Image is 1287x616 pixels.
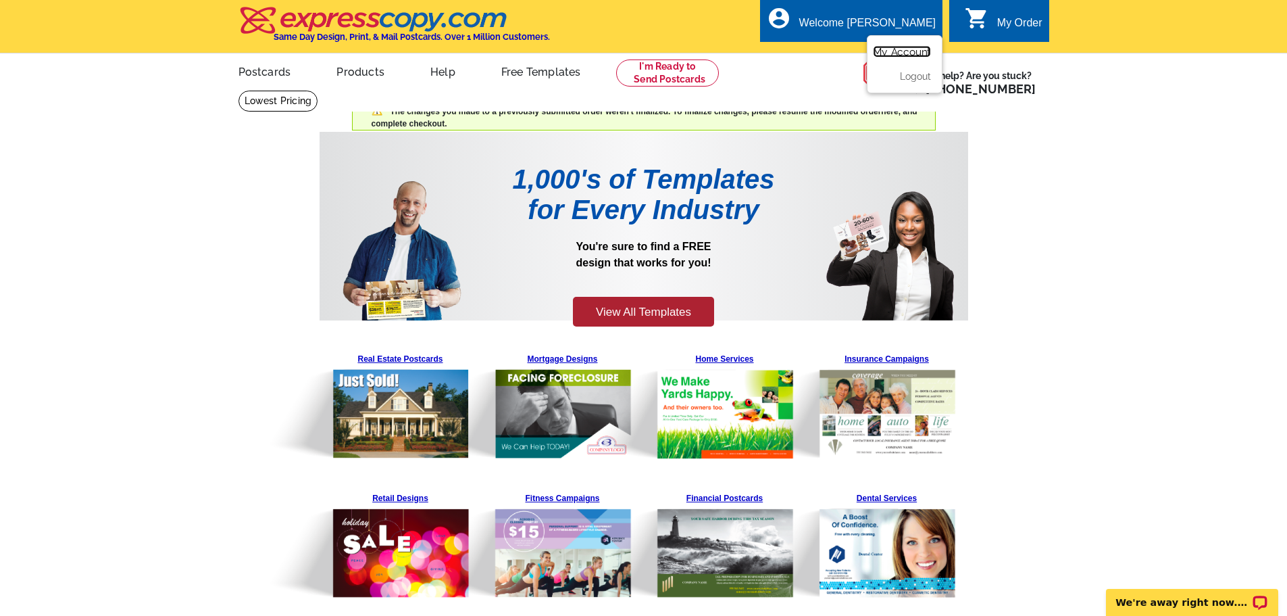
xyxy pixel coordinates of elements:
[654,348,796,459] a: Home Services
[751,348,957,459] img: Pre-Template-Landing%20Page_v1_Insurance.png
[965,15,1042,32] a: shopping_cart My Order
[826,164,954,321] img: Pre-Template-Landing%20Page_v1_Woman.png
[900,71,931,82] a: Logout
[799,17,936,36] div: Welcome [PERSON_NAME]
[330,348,472,459] a: Real Estate Postcards
[343,164,461,321] img: Pre-Template-Landing%20Page_v1_Man.png
[409,55,477,87] a: Help
[274,32,550,42] h4: Same Day Design, Print, & Mail Postcards. Over 1 Million Customers.
[881,107,898,116] a: here
[426,488,632,598] img: Pre-Template-Landing%20Page_v1_Fitness.png
[588,488,794,598] img: Pre-Template-Landing%20Page_v1_Financial.png
[264,488,470,598] img: Pre-Template-Landing%20Page_v1_Retail.png
[1097,573,1287,616] iframe: LiveChat chat widget
[767,6,791,30] i: account_circle
[873,46,931,58] a: My Account
[217,55,313,87] a: Postcards
[330,488,472,598] a: Retail Designs
[264,348,470,459] img: Pre-Template-Landing%20Page_v1_Real%20Estate.png
[482,239,806,295] p: You're sure to find a FREE design that works for you!
[751,488,957,599] img: Pre-Template-Landing%20Page_v1_Dental.png
[926,82,1036,96] a: [PHONE_NUMBER]
[492,488,634,598] a: Fitness Campaigns
[863,53,903,93] img: help
[654,488,796,598] a: Financial Postcards
[480,55,603,87] a: Free Templates
[903,69,1042,96] span: Need help? Are you stuck?
[315,55,406,87] a: Products
[492,348,634,460] a: Mortgage Designs
[573,297,714,327] a: View All Templates
[588,348,794,459] img: Pre-Template-Landing%20Page_v1_Home%20Services.png
[997,17,1042,36] div: My Order
[903,82,1036,96] span: Call
[816,348,958,459] a: Insurance Campaigns
[816,488,958,599] a: Dental Services
[238,16,550,42] a: Same Day Design, Print, & Mail Postcards. Over 1 Million Customers.
[426,348,632,460] img: Pre-Template-Landing%20Page_v1_Mortgage.png
[965,6,989,30] i: shopping_cart
[482,164,806,225] h1: 1,000's of Templates for Every Industry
